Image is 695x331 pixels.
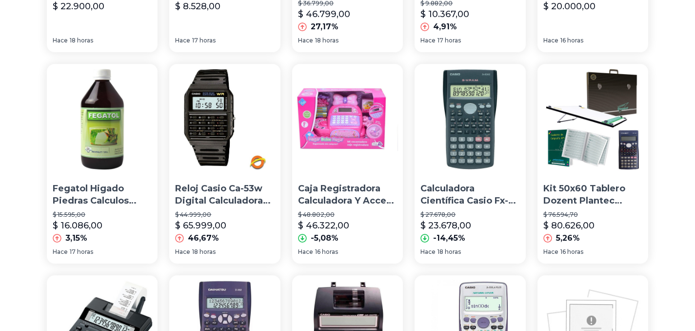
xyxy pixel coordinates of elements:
[420,248,436,256] span: Hace
[537,64,648,264] a: Kit 50x60 Tablero Dozent Plantec Dibujo Calitec CalculadoraKit 50x60 Tablero Dozent Plantec Dibuj...
[175,37,190,44] span: Hace
[175,211,274,219] p: $ 44.999,00
[292,64,403,175] img: Caja Registradora Calculadora Y Acces De Belleza Duende Azul
[298,219,349,232] p: $ 46.322,00
[53,37,68,44] span: Hace
[298,183,397,207] p: Caja Registradora Calculadora Y Acces De Belleza Duende Azul
[437,37,461,44] span: 17 horas
[420,37,436,44] span: Hace
[298,7,350,21] p: $ 46.799,00
[433,232,465,244] p: -14,45%
[311,232,338,244] p: -5,08%
[298,211,397,219] p: $ 48.802,00
[543,248,558,256] span: Hace
[560,37,583,44] span: 16 horas
[70,37,93,44] span: 18 horas
[53,248,68,256] span: Hace
[543,219,595,232] p: $ 80.626,00
[53,183,152,207] p: Fegatol Higado Piedras Calculos Riñon Y Vesicula X 500 Cc
[537,64,648,175] img: Kit 50x60 Tablero Dozent Plantec Dibujo Calitec Calculadora
[53,219,102,232] p: $ 16.086,00
[315,248,338,256] span: 16 horas
[53,211,152,219] p: $ 15.595,00
[420,219,471,232] p: $ 23.678,00
[560,248,583,256] span: 16 horas
[556,232,580,244] p: 5,26%
[47,64,158,175] img: Fegatol Higado Piedras Calculos Riñon Y Vesicula X 500 Cc
[311,21,338,33] p: 27,17%
[543,211,642,219] p: $ 76.594,70
[65,232,87,244] p: 3,15%
[433,21,457,33] p: 4,91%
[192,248,216,256] span: 18 horas
[298,248,313,256] span: Hace
[420,183,519,207] p: Calculadora Científica Casio Fx-82ms.gtía. Oficial, Obelisco
[415,64,525,264] a: Calculadora Científica Casio Fx-82ms.gtía. Oficial, ObeliscoCalculadora Científica Casio Fx-82ms....
[420,211,519,219] p: $ 27.678,00
[315,37,338,44] span: 18 horas
[292,64,403,264] a: Caja Registradora Calculadora Y Acces De Belleza Duende AzulCaja Registradora Calculadora Y Acces...
[298,37,313,44] span: Hace
[175,248,190,256] span: Hace
[437,248,461,256] span: 18 horas
[188,232,219,244] p: 46,67%
[192,37,216,44] span: 17 horas
[70,248,93,256] span: 17 horas
[543,183,642,207] p: Kit 50x60 Tablero Dozent Plantec Dibujo Calitec Calculadora
[543,37,558,44] span: Hace
[420,7,469,21] p: $ 10.367,00
[175,183,274,207] p: Reloj Casio Ca-53w Digital Calculadora Cronometro Alarma
[175,219,226,232] p: $ 65.999,00
[47,64,158,264] a: Fegatol Higado Piedras Calculos Riñon Y Vesicula X 500 Cc Fegatol Higado Piedras Calculos Riñon Y...
[169,64,280,264] a: Reloj Casio Ca-53w Digital Calculadora Cronometro AlarmaReloj Casio Ca-53w Digital Calculadora Cr...
[169,64,280,175] img: Reloj Casio Ca-53w Digital Calculadora Cronometro Alarma
[415,64,525,175] img: Calculadora Científica Casio Fx-82ms.gtía. Oficial, Obelisco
